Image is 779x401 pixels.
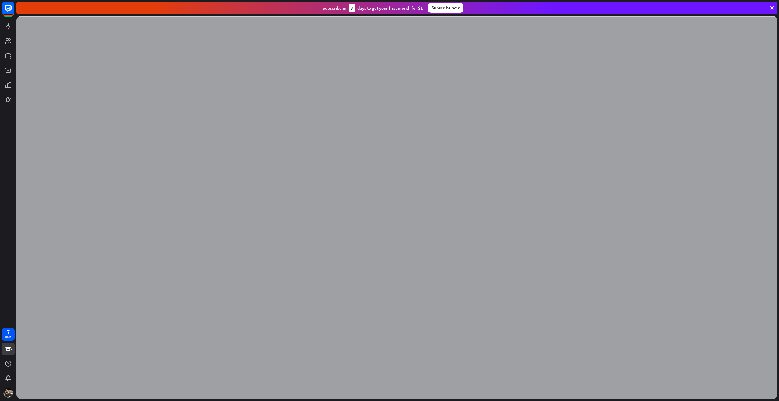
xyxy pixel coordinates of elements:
div: Subscribe now [428,3,463,13]
div: Subscribe in days to get your first month for $1 [323,4,423,12]
div: 7 [7,330,10,335]
div: days [5,335,11,339]
div: 3 [349,4,355,12]
a: 7 days [2,328,15,341]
